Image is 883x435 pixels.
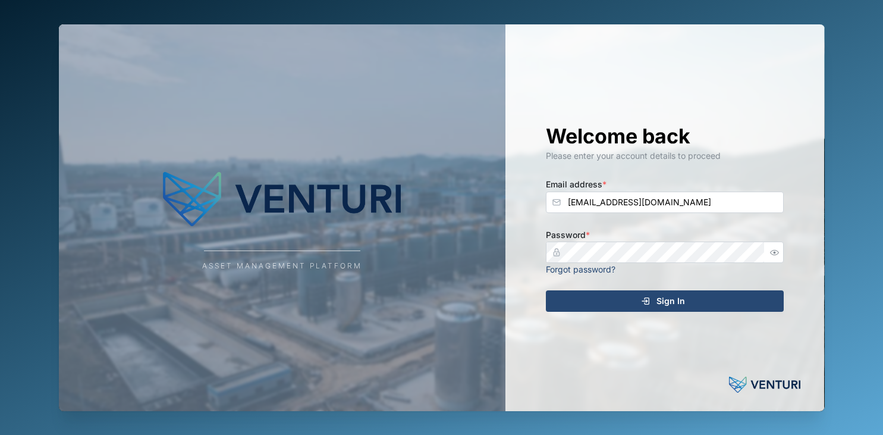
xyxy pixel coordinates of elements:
h1: Welcome back [546,123,784,149]
div: Asset Management Platform [202,261,362,272]
a: Forgot password? [546,264,615,274]
label: Email address [546,178,607,191]
label: Password [546,229,590,242]
img: Powered by: Venturi [729,373,800,397]
span: Sign In [656,291,685,311]
div: Please enter your account details to proceed [546,149,784,162]
input: Enter your email [546,192,784,213]
button: Sign In [546,290,784,312]
img: Company Logo [163,164,401,235]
